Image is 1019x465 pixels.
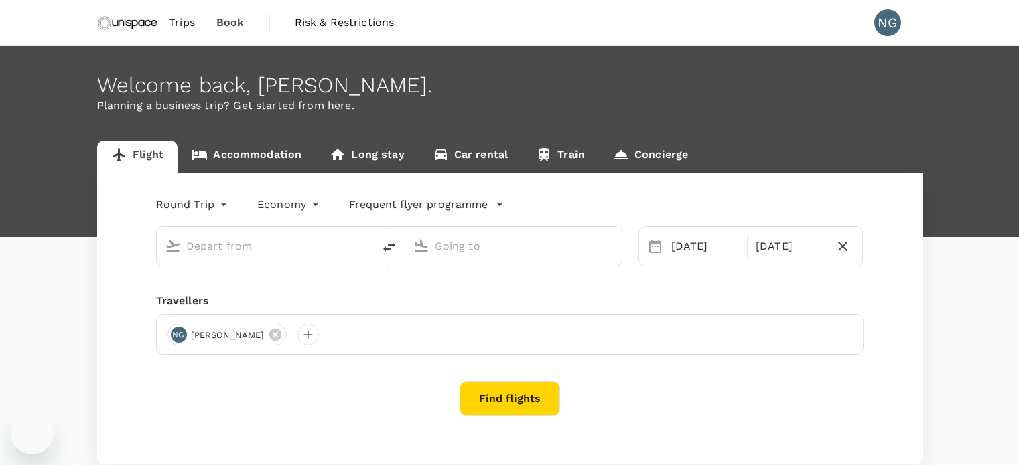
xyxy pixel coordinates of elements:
[186,236,345,256] input: Depart from
[316,141,418,173] a: Long stay
[295,15,395,31] span: Risk & Restrictions
[178,141,316,173] a: Accommodation
[750,233,829,260] div: [DATE]
[435,236,594,256] input: Going to
[97,98,923,114] p: Planning a business trip? Get started from here.
[460,381,560,416] button: Find flights
[612,244,615,247] button: Open
[349,197,488,213] p: Frequent flyer programme
[97,73,923,98] div: Welcome back , [PERSON_NAME] .
[156,194,231,215] div: Round Trip
[97,8,159,37] img: Unispace
[156,293,864,309] div: Travellers
[419,141,523,173] a: Car rental
[599,141,702,173] a: Concierge
[522,141,599,173] a: Train
[257,194,322,215] div: Economy
[666,233,744,260] div: [DATE]
[171,327,187,343] div: NG
[349,197,504,213] button: Frequent flyer programme
[11,411,54,454] iframe: Button to launch messaging window
[169,15,195,31] span: Trips
[874,9,901,36] div: NG
[167,324,287,345] div: NG[PERSON_NAME]
[373,231,405,263] button: delete
[183,329,273,342] span: [PERSON_NAME]
[216,15,245,31] span: Book
[364,244,366,247] button: Open
[97,141,178,173] a: Flight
